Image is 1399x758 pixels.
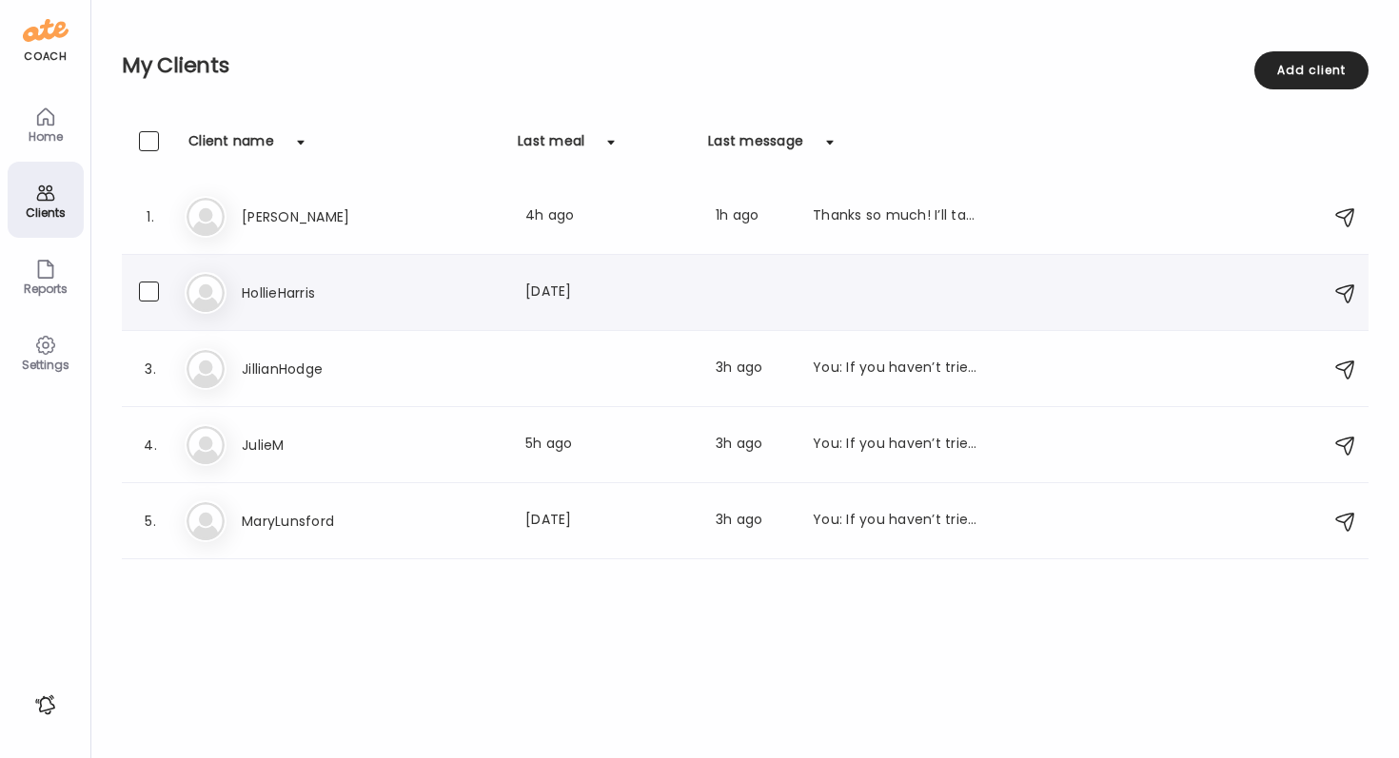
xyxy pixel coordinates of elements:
div: 3h ago [716,358,790,380]
h3: MaryLunsford [242,510,409,533]
div: 3. [139,358,162,380]
div: 1. [139,205,162,228]
div: coach [24,49,67,65]
h3: JulieM [242,434,409,457]
div: 3h ago [716,434,790,457]
div: Reports [11,282,80,295]
div: Settings [11,359,80,371]
div: You: If you haven’t tried it yet and want to enter HILARY10 for 10% off at [URL][DOMAIN_NAME] [813,358,980,380]
div: 3h ago [716,510,790,533]
div: You: If you haven’t tried it yet and want to enter HILARY10 for 10% off at [URL][DOMAIN_NAME] [813,510,980,533]
div: Add client [1254,51,1369,89]
div: 4. [139,434,162,457]
div: Last message [708,131,803,162]
div: Client name [188,131,274,162]
div: 5h ago [525,434,693,457]
h3: JillianHodge [242,358,409,380]
h3: [PERSON_NAME] [242,205,409,228]
img: ate [23,15,69,46]
h2: My Clients [122,51,1369,80]
div: Last meal [518,131,584,162]
div: Thanks so much! I’ll take a look at these alternatives, but yes I do typically double the serving... [813,205,980,228]
div: 1h ago [716,205,790,228]
div: 4h ago [525,205,693,228]
div: 5. [139,510,162,533]
div: [DATE] [525,510,693,533]
h3: HollieHarris [242,282,409,304]
div: Home [11,130,80,143]
div: Clients [11,206,80,219]
div: You: If you haven’t tried it yet and want to enter HILARY10 for 10% off at [URL][DOMAIN_NAME] [813,434,980,457]
div: [DATE] [525,282,693,304]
